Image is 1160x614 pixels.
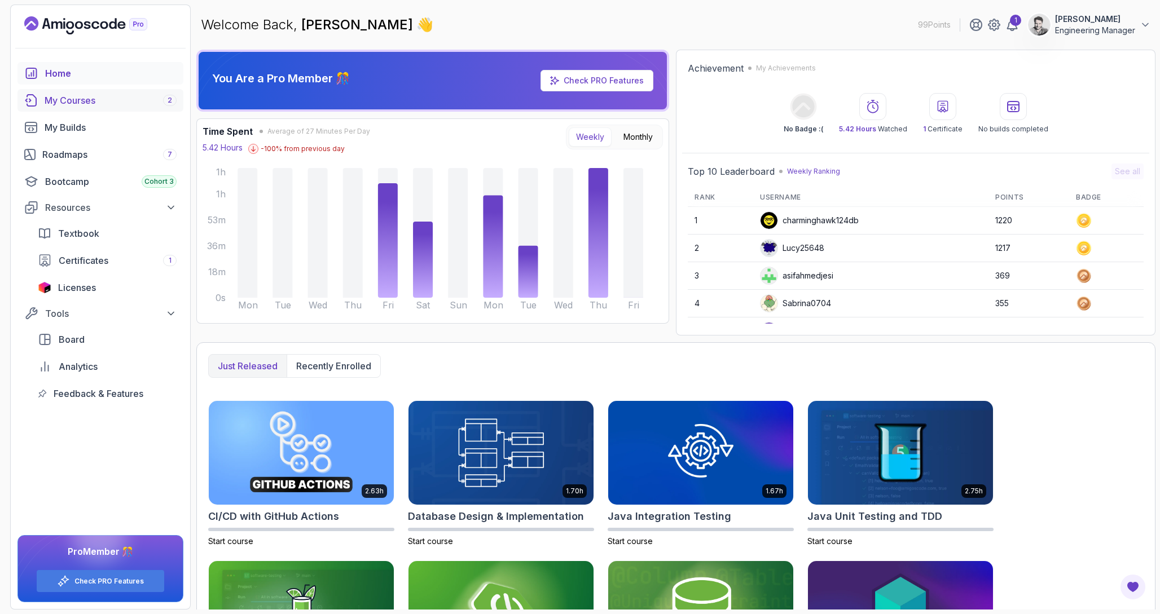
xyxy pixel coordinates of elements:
[408,509,584,524] h2: Database Design & Implementation
[688,165,775,178] h2: Top 10 Leaderboard
[17,197,183,218] button: Resources
[31,249,183,272] a: certificates
[484,299,503,311] tspan: Mon
[988,188,1069,207] th: Points
[688,317,753,345] td: 5
[59,360,98,373] span: Analytics
[383,299,394,311] tspan: Fri
[761,212,777,229] img: user profile image
[1010,15,1021,26] div: 1
[45,121,177,134] div: My Builds
[38,282,51,293] img: jetbrains icon
[1028,14,1151,36] button: user profile image[PERSON_NAME]Engineering Manager
[216,188,226,200] tspan: 1h
[608,509,731,524] h2: Java Integration Testing
[761,267,777,284] img: user profile image
[608,536,653,546] span: Start course
[17,170,183,193] a: bootcamp
[17,62,183,85] a: home
[416,299,430,311] tspan: Sat
[408,400,594,547] a: Database Design & Implementation card1.70hDatabase Design & ImplementationStart course
[45,175,177,188] div: Bootcamp
[988,262,1069,290] td: 369
[208,536,253,546] span: Start course
[569,127,612,147] button: Weekly
[207,240,226,251] tspan: 36m
[45,201,177,214] div: Resources
[784,125,823,134] p: No Badge :(
[208,509,339,524] h2: CI/CD with GitHub Actions
[807,509,942,524] h2: Java Unit Testing and TDD
[753,188,988,207] th: Username
[168,96,172,105] span: 2
[203,125,253,138] h3: Time Spent
[839,125,907,134] p: Watched
[309,299,327,311] tspan: Wed
[201,16,433,34] p: Welcome Back,
[1055,25,1135,36] p: Engineering Manager
[59,254,108,267] span: Certificates
[1111,164,1144,179] button: See all
[209,355,287,377] button: Just released
[216,292,226,303] tspan: 0s
[168,150,172,159] span: 7
[1055,14,1135,25] p: [PERSON_NAME]
[261,144,345,153] p: -100 % from previous day
[688,61,744,75] h2: Achievement
[1119,573,1146,600] button: Open Feedback Button
[1005,18,1019,32] a: 1
[520,299,537,311] tspan: Tue
[760,239,824,257] div: Lucy25648
[344,299,362,311] tspan: Thu
[408,536,453,546] span: Start course
[590,299,607,311] tspan: Thu
[923,125,963,134] p: Certificate
[17,116,183,139] a: builds
[787,167,840,176] p: Weekly Ranking
[59,333,85,346] span: Board
[688,207,753,235] td: 1
[203,142,243,153] p: 5.42 Hours
[296,359,371,373] p: Recently enrolled
[209,401,394,505] img: CI/CD with GitHub Actions card
[45,307,177,320] div: Tools
[58,281,96,294] span: Licenses
[688,188,753,207] th: Rank
[756,64,816,73] p: My Achievements
[766,487,783,496] p: 1.67h
[988,290,1069,317] td: 355
[988,207,1069,235] td: 1220
[212,70,350,86] p: You Are a Pro Member 🎊
[688,290,753,317] td: 4
[541,70,653,91] a: Check PRO Features
[301,16,416,33] span: [PERSON_NAME]
[1069,188,1144,207] th: Badge
[608,400,794,547] a: Java Integration Testing card1.67hJava Integration TestingStart course
[17,143,183,166] a: roadmaps
[807,536,853,546] span: Start course
[923,125,926,133] span: 1
[988,235,1069,262] td: 1217
[760,294,831,312] div: Sabrina0704
[450,299,467,311] tspan: Sun
[761,323,777,339] img: user profile image
[566,487,583,496] p: 1.70h
[415,14,436,36] span: 👋
[688,235,753,262] td: 2
[45,67,177,80] div: Home
[275,299,291,311] tspan: Tue
[918,19,951,30] p: 99 Points
[616,127,660,147] button: Monthly
[24,16,173,34] a: Landing page
[45,94,177,107] div: My Courses
[216,166,226,178] tspan: 1h
[608,401,793,505] img: Java Integration Testing card
[58,227,99,240] span: Textbook
[365,487,384,496] p: 2.63h
[760,211,859,229] div: charminghawk124db
[408,401,594,505] img: Database Design & Implementation card
[688,262,753,290] td: 3
[988,317,1069,345] td: 251
[208,400,394,547] a: CI/CD with GitHub Actions card2.63hCI/CD with GitHub ActionsStart course
[808,401,993,505] img: Java Unit Testing and TDD card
